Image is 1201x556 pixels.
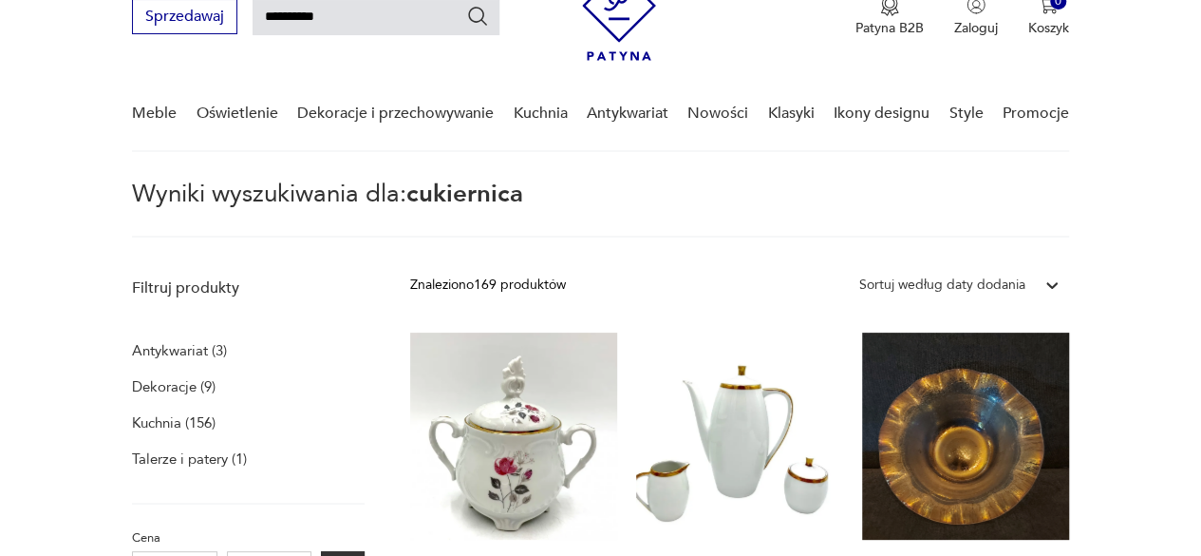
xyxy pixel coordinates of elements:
a: Antykwariat [587,77,668,150]
a: Promocje [1003,77,1069,150]
a: Style [948,77,983,150]
span: cukiernica [406,177,523,211]
p: Wyniki wyszukiwania dla: [132,182,1069,238]
p: Filtruj produkty [132,278,365,298]
a: Dekoracje i przechowywanie [297,77,494,150]
p: Cena [132,527,365,548]
p: Zaloguj [954,19,998,37]
a: Oświetlenie [197,77,278,150]
a: Talerze i patery (1) [132,446,247,472]
a: Meble [132,77,177,150]
a: Kuchnia (156) [132,410,216,436]
a: Nowości [687,77,748,150]
a: Ikony designu [834,77,929,150]
a: Kuchnia [513,77,567,150]
div: Sortuj według daty dodania [859,275,1025,296]
a: Antykwariat (3) [132,337,227,364]
button: Szukaj [466,5,489,28]
p: Koszyk [1028,19,1069,37]
a: Klasyki [768,77,815,150]
p: Patyna B2B [855,19,924,37]
a: Dekoracje (9) [132,374,216,400]
div: Znaleziono 169 produktów [410,275,566,296]
a: Sprzedawaj [132,11,237,25]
